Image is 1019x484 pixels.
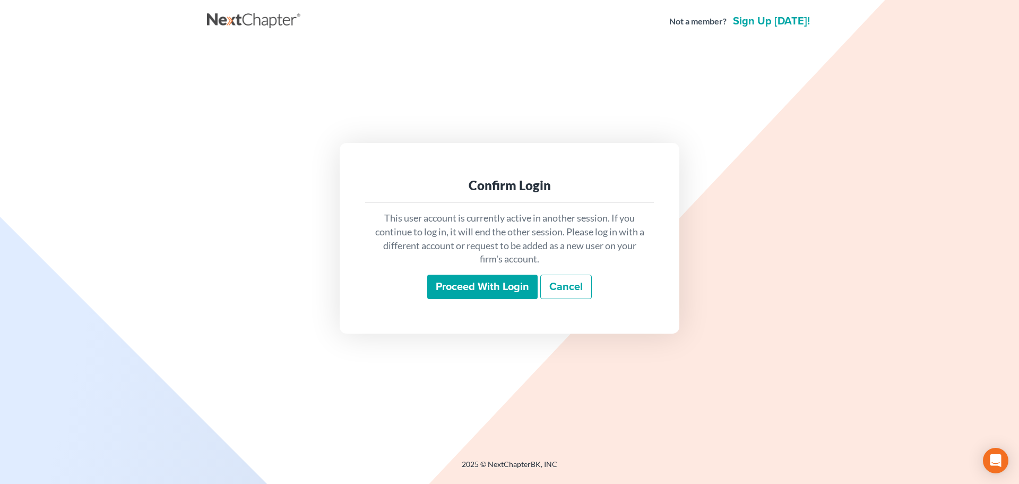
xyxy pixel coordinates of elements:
[669,15,727,28] strong: Not a member?
[374,211,645,266] p: This user account is currently active in another session. If you continue to log in, it will end ...
[731,16,812,27] a: Sign up [DATE]!
[983,448,1008,473] div: Open Intercom Messenger
[427,275,538,299] input: Proceed with login
[207,459,812,478] div: 2025 © NextChapterBK, INC
[374,177,645,194] div: Confirm Login
[540,275,592,299] a: Cancel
